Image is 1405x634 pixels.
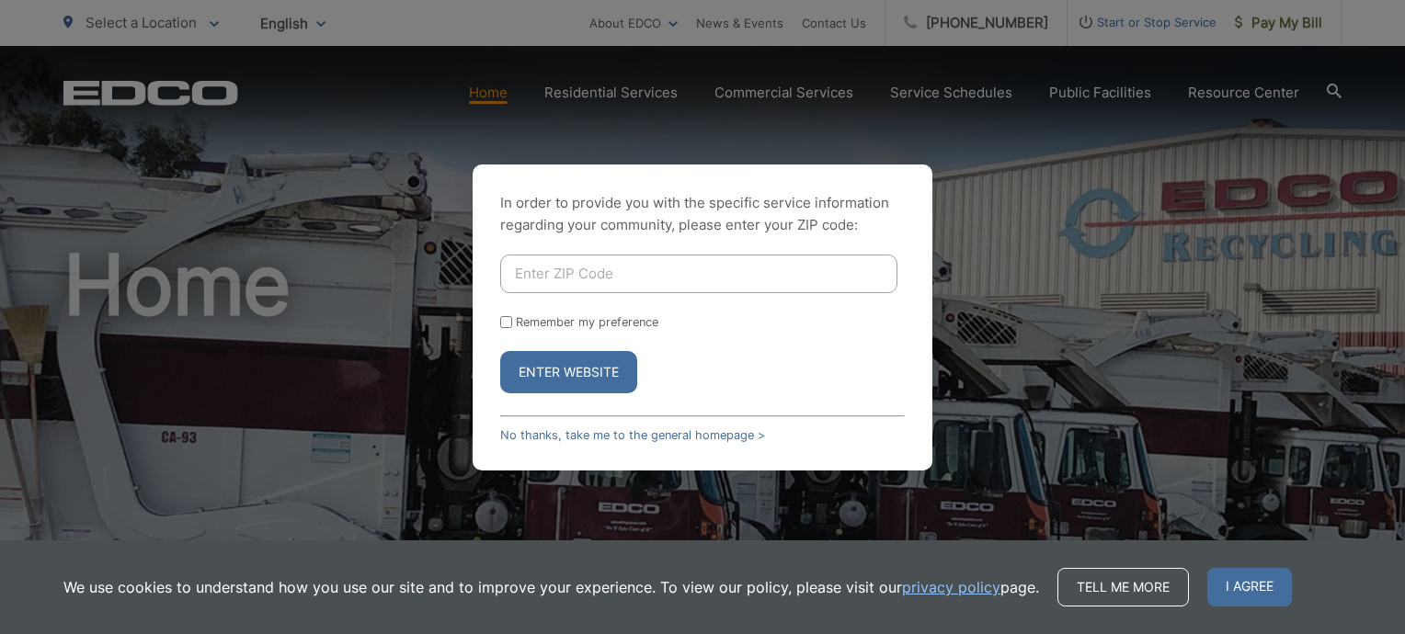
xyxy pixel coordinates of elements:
[500,351,637,393] button: Enter Website
[500,255,897,293] input: Enter ZIP Code
[500,428,765,442] a: No thanks, take me to the general homepage >
[1057,568,1189,606] a: Tell me more
[516,315,658,329] label: Remember my preference
[902,576,1000,598] a: privacy policy
[1207,568,1292,606] span: I agree
[63,576,1039,598] p: We use cookies to understand how you use our site and to improve your experience. To view our pol...
[500,192,905,236] p: In order to provide you with the specific service information regarding your community, please en...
